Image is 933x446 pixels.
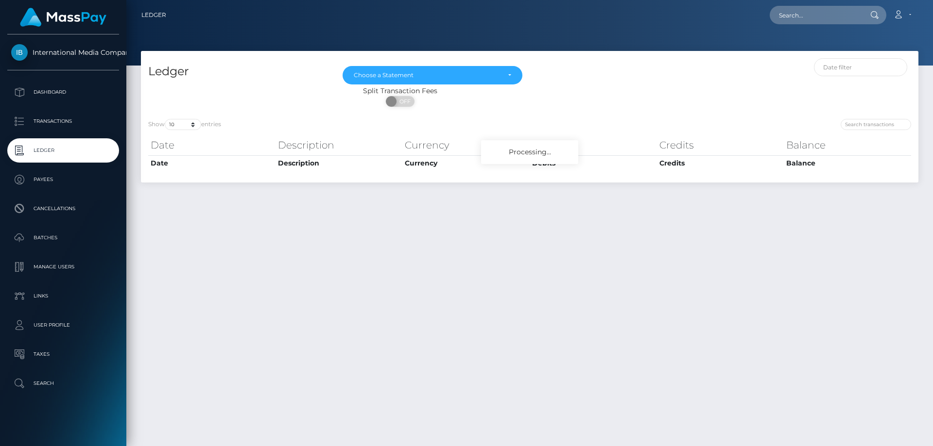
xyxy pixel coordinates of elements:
p: Ledger [11,143,115,158]
label: Show entries [148,119,221,130]
p: Search [11,376,115,391]
th: Balance [784,155,911,171]
a: Ledger [7,138,119,163]
th: Date [148,135,276,155]
p: Dashboard [11,85,115,99]
span: OFF [391,96,415,107]
th: Credits [657,155,784,171]
p: Transactions [11,114,115,129]
a: Taxes [7,342,119,366]
th: Credits [657,135,784,155]
a: Batches [7,226,119,250]
th: Balance [784,135,911,155]
th: Currency [402,135,530,155]
p: Cancellations [11,201,115,216]
p: Links [11,289,115,303]
a: User Profile [7,313,119,337]
th: Currency [402,155,530,171]
div: Processing... [481,140,578,164]
h4: Ledger [148,63,328,80]
span: International Media Company BV [7,48,119,57]
a: Cancellations [7,197,119,221]
img: International Media Company BV [11,44,28,61]
a: Payees [7,167,119,192]
div: Split Transaction Fees [141,86,659,96]
a: Manage Users [7,255,119,279]
p: Batches [11,231,115,245]
a: Search [7,371,119,396]
a: Transactions [7,109,119,133]
input: Date filter [814,58,908,76]
th: Debits [530,155,657,171]
p: User Profile [11,318,115,332]
a: Ledger [141,5,166,25]
img: MassPay Logo [20,8,106,27]
a: Dashboard [7,80,119,104]
button: Choose a Statement [343,66,522,84]
th: Description [276,135,403,155]
th: Debits [530,135,657,155]
select: Showentries [165,119,201,130]
p: Taxes [11,347,115,362]
th: Description [276,155,403,171]
div: Choose a Statement [354,71,500,79]
input: Search transactions [841,119,911,130]
th: Date [148,155,276,171]
input: Search... [770,6,861,24]
p: Payees [11,172,115,187]
p: Manage Users [11,260,115,274]
a: Links [7,284,119,308]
